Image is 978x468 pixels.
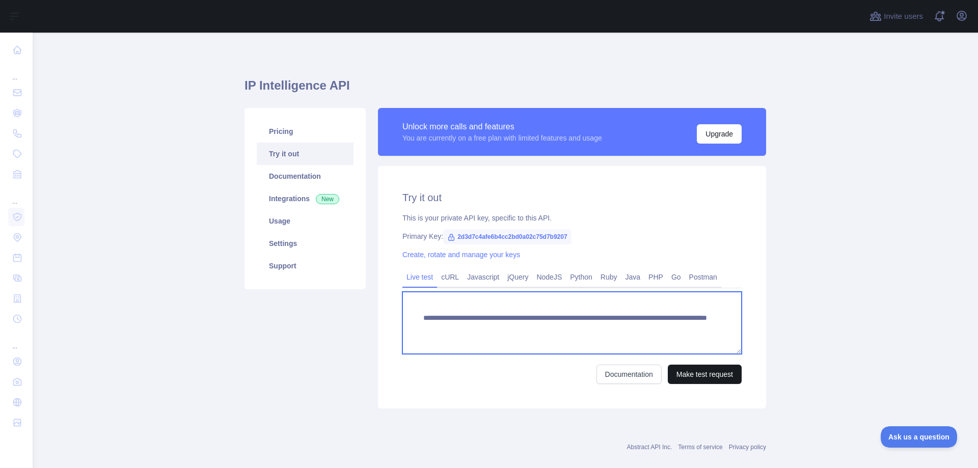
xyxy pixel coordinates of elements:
[437,269,463,285] a: cURL
[867,8,925,24] button: Invite users
[884,11,923,22] span: Invite users
[881,426,958,448] iframe: Toggle Customer Support
[668,365,742,384] button: Make test request
[257,187,354,210] a: Integrations New
[596,365,662,384] a: Documentation
[566,269,596,285] a: Python
[402,121,602,133] div: Unlock more calls and features
[257,120,354,143] a: Pricing
[402,213,742,223] div: This is your private API key, specific to this API.
[532,269,566,285] a: NodeJS
[697,124,742,144] button: Upgrade
[644,269,667,285] a: PHP
[244,77,766,102] h1: IP Intelligence API
[257,255,354,277] a: Support
[402,251,520,259] a: Create, rotate and manage your keys
[685,269,721,285] a: Postman
[627,444,672,451] a: Abstract API Inc.
[503,269,532,285] a: jQuery
[729,444,766,451] a: Privacy policy
[402,269,437,285] a: Live test
[257,143,354,165] a: Try it out
[257,210,354,232] a: Usage
[596,269,621,285] a: Ruby
[678,444,722,451] a: Terms of service
[257,232,354,255] a: Settings
[667,269,685,285] a: Go
[8,330,24,350] div: ...
[402,133,602,143] div: You are currently on a free plan with limited features and usage
[463,269,503,285] a: Javascript
[257,165,354,187] a: Documentation
[316,194,339,204] span: New
[621,269,645,285] a: Java
[8,185,24,206] div: ...
[402,231,742,241] div: Primary Key:
[402,190,742,205] h2: Try it out
[8,61,24,81] div: ...
[443,229,571,244] span: 2d3d7c4afe6b4cc2bd0a02c75d7b9207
